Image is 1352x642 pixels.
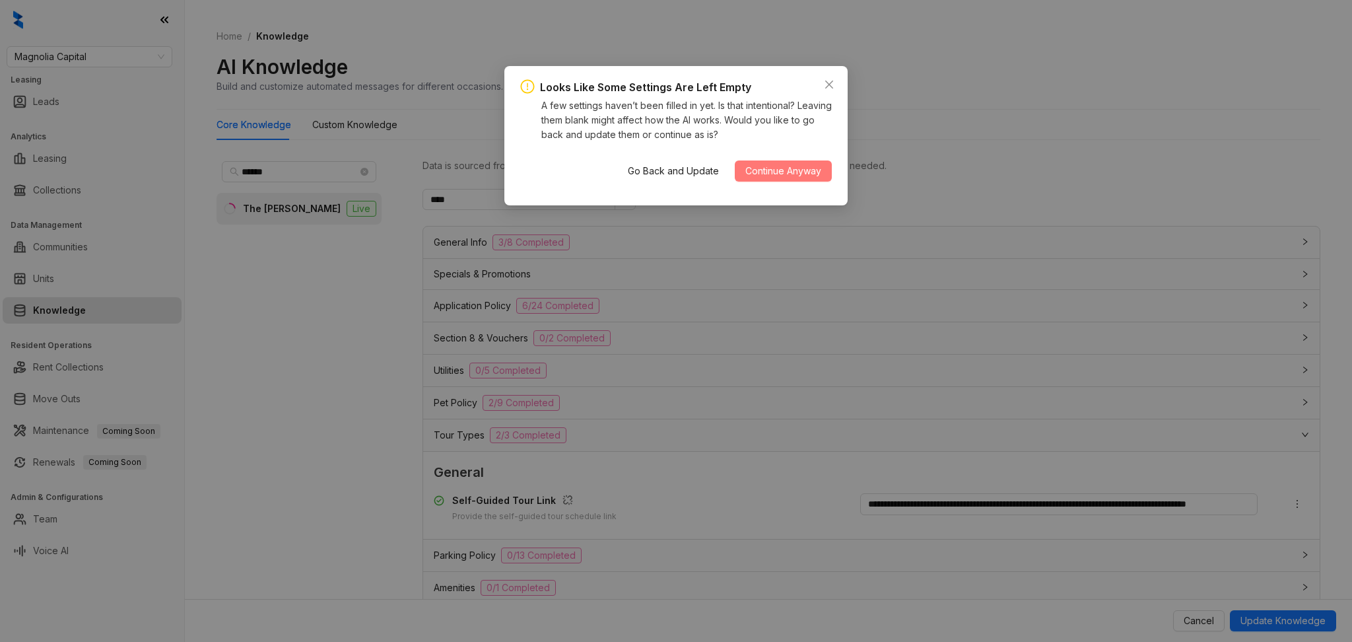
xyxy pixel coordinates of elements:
[540,79,751,96] div: Looks Like Some Settings Are Left Empty
[819,74,840,95] button: Close
[541,98,832,142] div: A few settings haven’t been filled in yet. Is that intentional? Leaving them blank might affect h...
[824,79,834,90] span: close
[735,160,832,182] button: Continue Anyway
[617,160,729,182] button: Go Back and Update
[745,164,821,178] span: Continue Anyway
[628,164,719,178] span: Go Back and Update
